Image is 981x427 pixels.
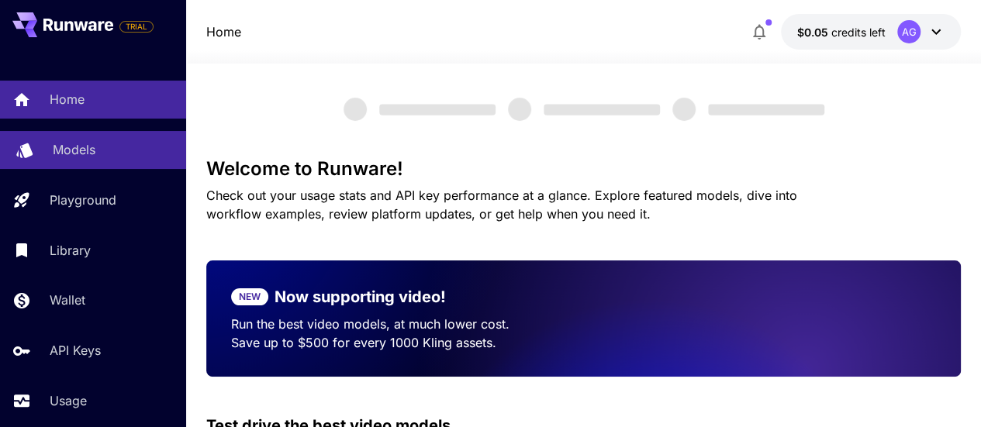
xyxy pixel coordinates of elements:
span: Check out your usage stats and API key performance at a glance. Explore featured models, dive int... [206,188,797,222]
p: Run the best video models, at much lower cost. [231,315,559,333]
span: Add your payment card to enable full platform functionality. [119,17,154,36]
button: $0.05AG [781,14,961,50]
p: Models [53,140,95,159]
p: Home [50,90,85,108]
h3: Welcome to Runware! [206,158,962,180]
p: API Keys [50,341,101,360]
div: $0.05 [796,24,885,40]
p: Wallet [50,291,85,309]
a: Home [206,22,241,41]
span: credits left [831,26,885,39]
span: $0.05 [796,26,831,39]
p: Playground [50,191,116,209]
p: Now supporting video! [275,285,446,308]
p: Save up to $500 for every 1000 Kling assets. [231,333,559,352]
nav: breadcrumb [206,22,241,41]
div: AG [897,20,921,43]
span: TRIAL [120,21,153,33]
p: Library [50,241,91,260]
p: Usage [50,391,87,410]
p: NEW [239,290,261,304]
